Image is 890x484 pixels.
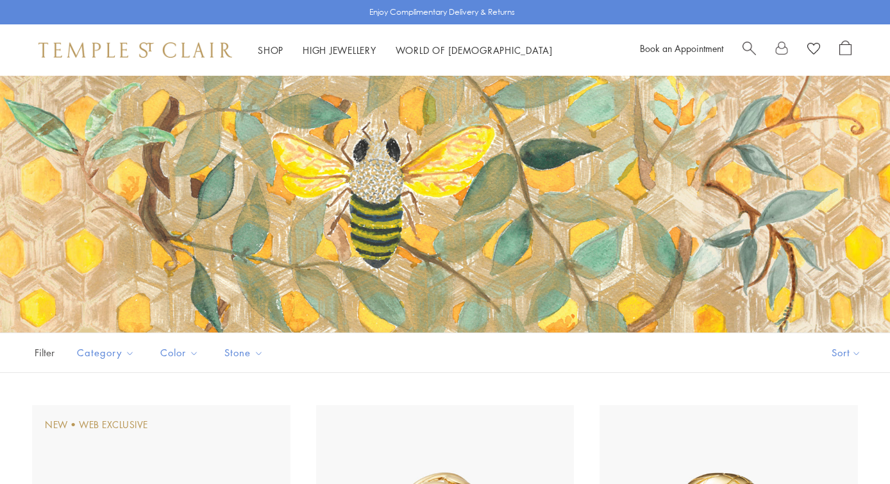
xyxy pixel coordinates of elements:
a: ShopShop [258,44,283,56]
a: Open Shopping Bag [839,40,852,60]
iframe: Gorgias live chat messenger [826,424,877,471]
button: Category [67,338,144,367]
a: World of [DEMOGRAPHIC_DATA]World of [DEMOGRAPHIC_DATA] [396,44,553,56]
button: Stone [215,338,273,367]
span: Color [154,345,208,361]
a: Search [743,40,756,60]
img: Temple St. Clair [38,42,232,58]
p: Enjoy Complimentary Delivery & Returns [369,6,515,19]
button: Color [151,338,208,367]
nav: Main navigation [258,42,553,58]
a: High JewelleryHigh Jewellery [303,44,376,56]
a: Book an Appointment [640,42,723,55]
span: Category [71,345,144,361]
span: Stone [218,345,273,361]
div: New • Web Exclusive [45,418,148,432]
a: View Wishlist [807,40,820,60]
button: Show sort by [803,333,890,372]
